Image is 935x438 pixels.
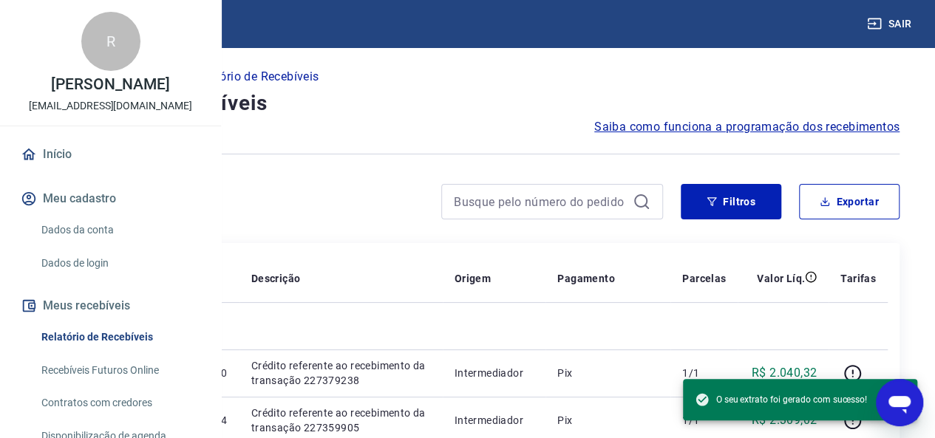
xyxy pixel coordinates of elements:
[29,98,192,114] p: [EMAIL_ADDRESS][DOMAIN_NAME]
[35,388,203,418] a: Contratos com credores
[757,271,805,286] p: Valor Líq.
[35,355,203,386] a: Recebíveis Futuros Online
[682,366,726,380] p: 1/1
[35,215,203,245] a: Dados da conta
[35,322,203,352] a: Relatório de Recebíveis
[251,406,431,435] p: Crédito referente ao recebimento da transação 227359905
[455,271,491,286] p: Origem
[18,182,203,215] button: Meu cadastro
[695,392,867,407] span: O seu extrato foi gerado com sucesso!
[18,290,203,322] button: Meus recebíveis
[752,364,817,382] p: R$ 2.040,32
[251,358,431,388] p: Crédito referente ao recebimento da transação 227379238
[557,413,659,428] p: Pix
[594,118,900,136] a: Saiba como funciona a programação dos recebimentos
[455,366,534,380] p: Intermediador
[681,184,781,219] button: Filtros
[81,12,140,71] div: R
[864,10,917,38] button: Sair
[51,77,169,92] p: [PERSON_NAME]
[557,271,615,286] p: Pagamento
[557,366,659,380] p: Pix
[840,271,876,286] p: Tarifas
[35,89,900,118] h4: Relatório de Recebíveis
[251,271,301,286] p: Descrição
[455,413,534,428] p: Intermediador
[799,184,900,219] button: Exportar
[18,138,203,171] a: Início
[35,248,203,278] a: Dados de login
[682,271,726,286] p: Parcelas
[191,68,319,86] p: Relatório de Recebíveis
[876,379,923,426] iframe: Botão para abrir a janela de mensagens
[454,191,627,213] input: Busque pelo número do pedido
[752,411,817,429] p: R$ 2.309,02
[682,413,726,428] p: 1/1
